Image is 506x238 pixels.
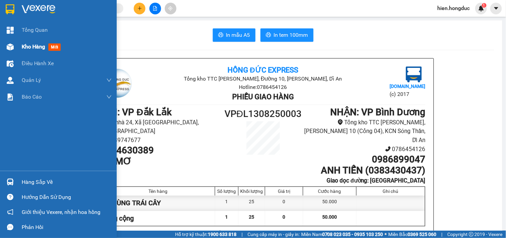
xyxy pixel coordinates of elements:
img: warehouse-icon [7,77,14,84]
b: Phiếu giao hàng [232,93,294,101]
div: Phản hồi [22,222,112,232]
h1: CÔ MƠ [101,156,222,167]
span: plus [137,6,142,11]
span: down [106,94,112,100]
img: warehouse-icon [7,60,14,67]
span: 1 [483,3,485,8]
span: | [442,231,443,238]
span: 25 [249,214,255,220]
div: Tên hàng [103,189,213,194]
img: logo.jpg [406,67,422,83]
div: Cước hàng [305,189,354,194]
li: Tổng kho TTC [PERSON_NAME], [PERSON_NAME] 10 (Cổng 04), KCN Sóng Thần, Dĩ An [304,118,425,145]
span: question-circle [7,194,13,200]
img: logo.jpg [101,67,134,100]
span: printer [266,32,271,38]
div: 0 [265,196,303,211]
button: printerIn tem 100mm [261,28,314,42]
img: logo.jpg [8,8,42,42]
img: dashboard-icon [7,27,14,34]
span: mới [48,43,61,51]
span: caret-down [493,5,499,11]
img: warehouse-icon [7,43,14,50]
sup: 1 [482,3,487,8]
span: hien.hongduc [432,4,475,12]
img: icon-new-feature [478,5,484,11]
span: In tem 100mm [274,31,308,39]
strong: 0369 525 060 [408,232,437,237]
b: [DOMAIN_NAME] [390,84,425,89]
b: GỬI : VP Đắk Lắk [101,107,172,118]
img: solution-icon [7,94,14,101]
span: down [106,78,112,83]
button: file-add [149,3,161,14]
li: Hotline: 0786454126 [155,83,371,91]
button: aim [165,3,176,14]
h1: ANH TIẾN (0383430437) [304,165,425,176]
b: Hồng Đức Express [227,66,299,74]
span: Cung cấp máy in - giấy in: [247,231,300,238]
li: Tổng kho TTC [PERSON_NAME], Đường 10, [PERSON_NAME], Dĩ An [37,16,151,33]
span: Hỗ trợ kỹ thuật: [175,231,236,238]
h1: 0986899047 [304,154,425,165]
img: logo-vxr [6,4,14,14]
button: printerIn mẫu A5 [213,28,256,42]
button: caret-down [490,3,502,14]
span: printer [218,32,223,38]
span: ⚪️ [385,233,387,236]
div: 1 THÙNG TRÁI CÂY [101,196,215,211]
span: 1 [225,214,228,220]
span: 0 [283,214,286,220]
span: Miền Bắc [389,231,437,238]
span: file-add [153,6,157,11]
span: copyright [469,232,474,237]
strong: 0708 023 035 - 0935 103 250 [322,232,383,237]
h1: 0384630389 [101,145,222,156]
li: Tổng kho TTC [PERSON_NAME], Đường 10, [PERSON_NAME], Dĩ An [155,75,371,83]
b: NHẬN : VP Bình Dương [331,107,426,118]
li: 0389747677 [101,136,222,145]
span: | [241,231,242,238]
span: phone [385,146,391,152]
div: 50.000 [303,196,356,211]
li: Hotline: 0786454126 [37,33,151,41]
b: Giao dọc đường: [GEOGRAPHIC_DATA] [327,177,425,184]
span: 50.000 [322,214,337,220]
span: Báo cáo [22,93,42,101]
span: environment [338,119,343,125]
div: 1 [215,196,238,211]
h1: VPĐL1308250003 [222,107,304,121]
span: message [7,224,13,230]
span: Quản Lý [22,76,41,84]
span: Giới thiệu Vexere, nhận hoa hồng [22,208,100,216]
button: plus [134,3,145,14]
span: Tổng Quan [22,26,48,34]
span: Điều hành xe [22,59,54,68]
span: notification [7,209,13,215]
span: aim [168,6,173,11]
li: (c) 2017 [390,90,425,98]
div: 25 [238,196,265,211]
li: Số nhà 24, Xã [GEOGRAPHIC_DATA], [GEOGRAPHIC_DATA] [101,118,222,136]
b: Phiếu giao hàng [63,43,125,51]
span: Tổng cộng [103,214,134,222]
div: Hướng dẫn sử dụng [22,192,112,202]
li: 0786454126 [304,145,425,154]
div: Số lượng [217,189,236,194]
div: Hàng sắp về [22,177,112,187]
span: Miền Nam [301,231,383,238]
div: Giá trị [267,189,301,194]
div: Ghi chú [358,189,423,194]
img: warehouse-icon [7,178,14,186]
span: In mẫu A5 [226,31,250,39]
span: Kho hàng [22,43,45,50]
b: Hồng Đức Express [59,8,130,16]
div: Khối lượng [240,189,263,194]
strong: 1900 633 818 [208,232,236,237]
